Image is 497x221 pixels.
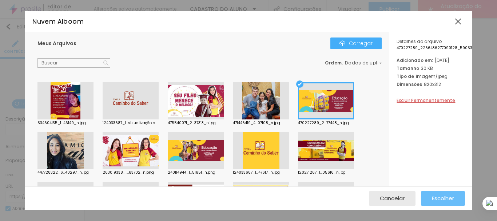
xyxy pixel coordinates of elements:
[37,170,89,175] font: 447728322_6...40297_n.jpg
[432,194,454,202] font: Escolher
[397,57,433,63] font: Adicionado em:
[369,191,416,206] button: Cancelar
[416,73,448,79] font: imagem/jpeg
[32,17,84,26] font: Nuvem Alboom
[397,73,414,79] font: Tipo de
[168,120,216,126] font: 475540071_2...37313_n.jpg
[421,65,433,71] font: 30 KB
[37,40,76,47] font: Meus Arquivos
[168,170,215,175] font: 240114944_1...51651_n.png
[298,120,349,126] font: 470227289_2...77448_n.jpg
[345,60,387,66] font: Dados de upload
[298,170,346,175] font: 120271267_1...05616_n.jpg
[339,40,345,46] img: Ícone
[37,58,110,68] input: Buscar
[103,170,154,175] font: 263019338_1...63702_n.png
[330,38,382,49] button: ÍconeCarregar
[233,170,280,175] font: 124033687_1...47617_n.jpg
[233,120,280,126] font: 471446419_4...07108_n.jpg
[37,120,86,126] font: 534604135_1...46149_n.jpg
[424,81,441,87] font: 820x312
[380,194,405,202] font: Cancelar
[397,81,422,87] font: Dimensões
[349,40,373,47] font: Carregar
[435,57,449,63] font: [DATE]
[103,60,108,66] img: Ícone
[397,65,419,71] font: Tamanho
[325,60,342,66] font: Ordem
[397,38,442,44] font: Detalhes do arquivo
[397,97,455,103] font: Excluir Permanentemente
[103,120,160,126] font: 124033687_1...visualização.png
[421,191,465,206] button: Escolher
[342,60,343,66] font: :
